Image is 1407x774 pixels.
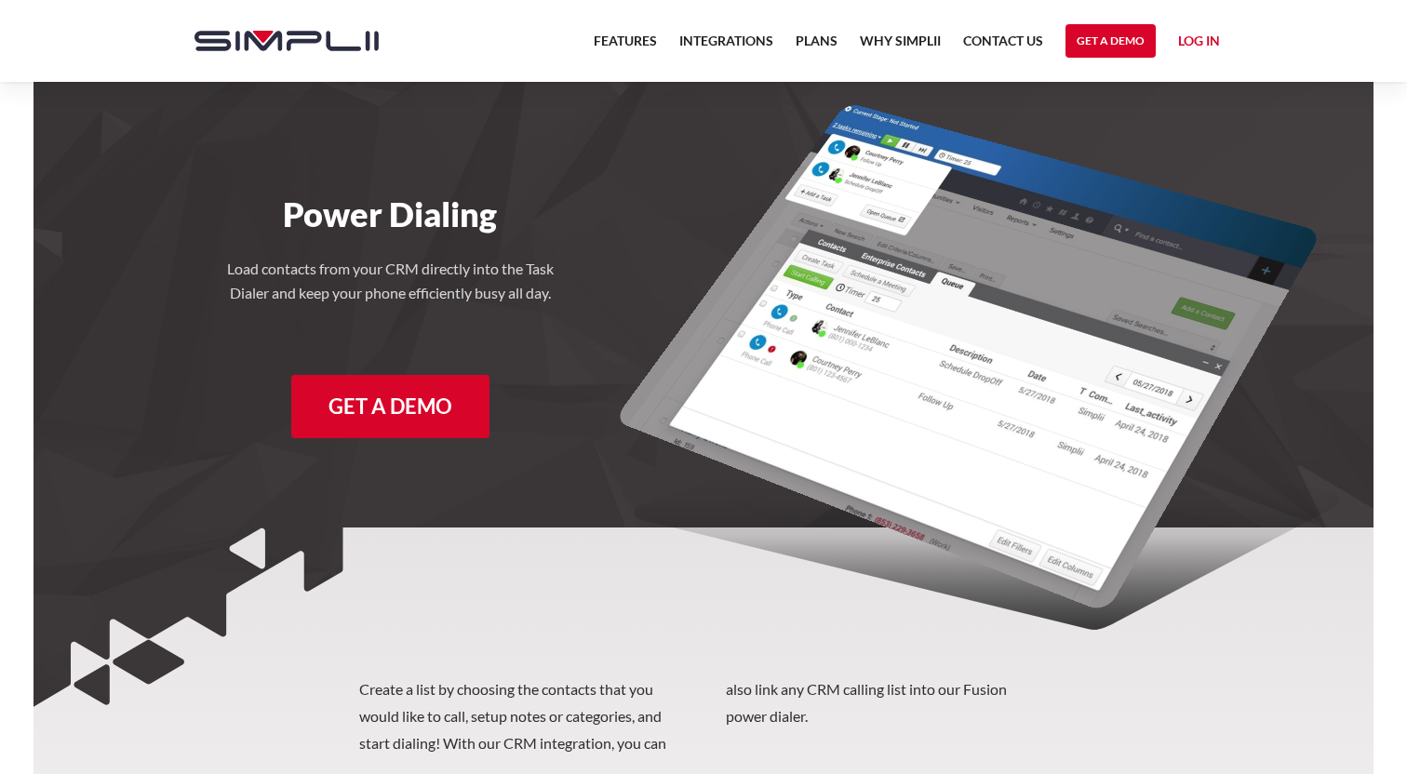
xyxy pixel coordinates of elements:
[291,375,489,438] a: Get a Demo
[679,30,773,63] a: Integrations
[963,30,1043,63] a: Contact US
[796,30,837,63] a: Plans
[359,676,1048,756] p: Create a list by choosing the contacts that you would like to call, setup notes or categories, an...
[1178,30,1220,58] a: Log in
[594,30,657,63] a: Features
[222,257,557,304] h4: Load contacts from your CRM directly into the Task Dialer and keep your phone efficiently busy al...
[860,30,941,63] a: Why Simplii
[194,31,379,51] img: Simplii
[1065,24,1156,58] a: Get a Demo
[176,193,605,234] h1: Power Dialing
